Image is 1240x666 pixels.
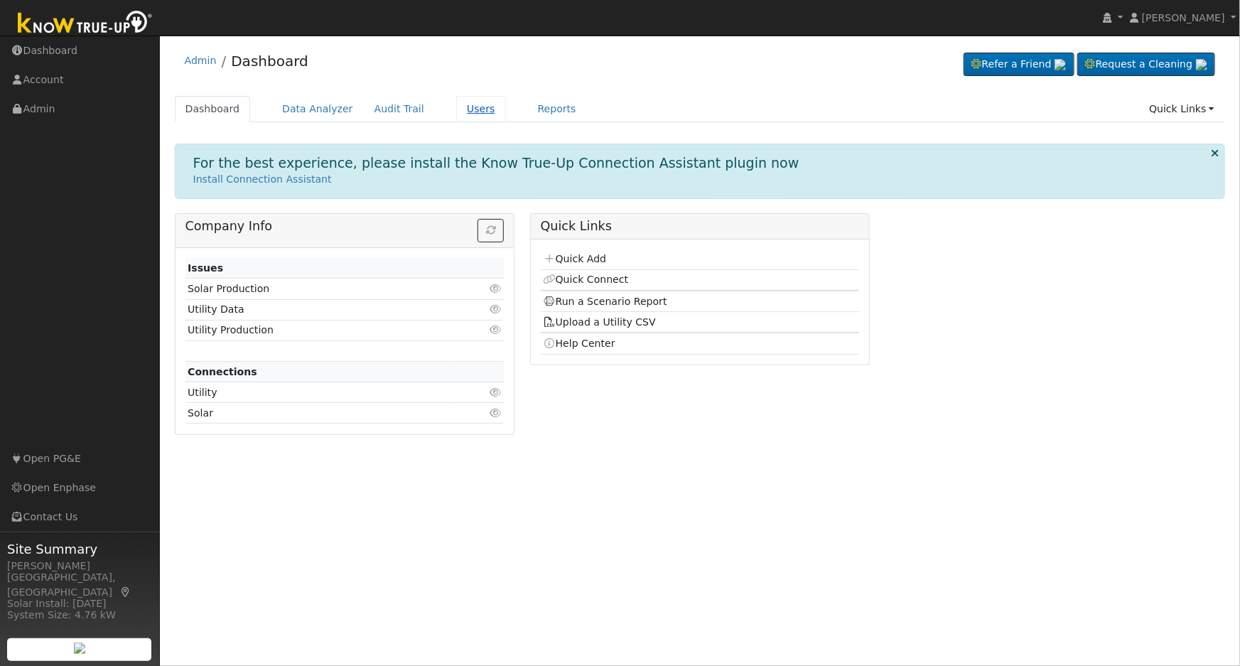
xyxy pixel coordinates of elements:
[7,570,152,600] div: [GEOGRAPHIC_DATA], [GEOGRAPHIC_DATA]
[11,8,160,40] img: Know True-Up
[1077,53,1215,77] a: Request a Cleaning
[527,96,587,122] a: Reports
[7,608,152,623] div: System Size: 4.76 kW
[543,338,615,349] a: Help Center
[489,304,502,314] i: Click to view
[231,53,308,70] a: Dashboard
[185,299,453,320] td: Utility Data
[1142,12,1225,23] span: [PERSON_NAME]
[175,96,251,122] a: Dashboard
[7,559,152,574] div: [PERSON_NAME]
[193,155,799,171] h1: For the best experience, please install the Know True-Up Connection Assistant plugin now
[489,325,502,335] i: Click to view
[489,387,502,397] i: Click to view
[188,262,223,274] strong: Issues
[7,539,152,559] span: Site Summary
[543,274,628,285] a: Quick Connect
[185,219,505,234] h5: Company Info
[1055,59,1066,70] img: retrieve
[364,96,435,122] a: Audit Trail
[185,55,217,66] a: Admin
[964,53,1074,77] a: Refer a Friend
[1196,59,1207,70] img: retrieve
[543,253,606,264] a: Quick Add
[7,596,152,611] div: Solar Install: [DATE]
[74,643,85,654] img: retrieve
[456,96,506,122] a: Users
[188,366,257,377] strong: Connections
[489,408,502,418] i: Click to view
[1138,96,1225,122] a: Quick Links
[193,173,332,185] a: Install Connection Assistant
[185,382,453,403] td: Utility
[185,403,453,424] td: Solar
[185,320,453,340] td: Utility Production
[541,219,860,234] h5: Quick Links
[543,296,667,307] a: Run a Scenario Report
[489,284,502,294] i: Click to view
[543,316,656,328] a: Upload a Utility CSV
[271,96,364,122] a: Data Analyzer
[185,279,453,299] td: Solar Production
[119,586,132,598] a: Map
